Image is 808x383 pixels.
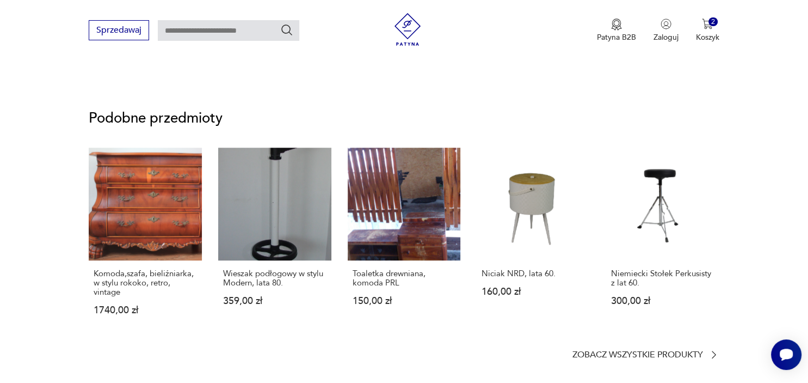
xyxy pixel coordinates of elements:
button: 2Koszyk [696,19,719,42]
p: Zaloguj [653,32,679,42]
img: Ikonka użytkownika [661,19,671,29]
iframe: Smartsupp widget button [771,339,801,370]
a: Toaletka drewniana, komoda PRLToaletka drewniana, komoda PRL150,00 zł [348,148,461,337]
p: Koszyk [696,32,719,42]
a: Zobacz wszystkie produkty [572,349,719,360]
button: Sprzedawaj [89,20,149,40]
p: 160,00 zł [482,287,585,296]
p: Patyna B2B [597,32,636,42]
p: Podobne przedmioty [89,112,719,125]
p: Komoda,szafa, bieliźniarka, w stylu rokoko, retro, vintage [94,269,197,297]
a: Ikona medaluPatyna B2B [597,19,636,42]
button: Zaloguj [653,19,679,42]
p: 1740,00 zł [94,306,197,315]
img: Ikona medalu [611,19,622,31]
button: Szukaj [280,23,293,37]
p: 359,00 zł [223,296,326,306]
a: Niciak NRD, lata 60.Niciak NRD, lata 60.160,00 zł [477,148,590,337]
p: Niemiecki Stołek Perkusisty z lat 60. [611,269,714,288]
p: 150,00 zł [353,296,456,306]
a: Wieszak podłogowy w stylu Modern, lata 80.Wieszak podłogowy w stylu Modern, lata 80.359,00 zł [218,148,331,337]
p: Zobacz wszystkie produkty [572,351,703,358]
a: Komoda,szafa, bieliźniarka, w stylu rokoko, retro, vintageKomoda,szafa, bieliźniarka, w stylu rok... [89,148,202,337]
div: 2 [708,17,718,27]
img: Patyna - sklep z meblami i dekoracjami vintage [391,13,424,46]
img: Ikona koszyka [702,19,713,29]
a: Niemiecki Stołek Perkusisty z lat 60.Niemiecki Stołek Perkusisty z lat 60.300,00 zł [606,148,719,337]
button: Patyna B2B [597,19,636,42]
p: 300,00 zł [611,296,714,306]
p: Niciak NRD, lata 60. [482,269,585,278]
a: Sprzedawaj [89,27,149,35]
p: Wieszak podłogowy w stylu Modern, lata 80. [223,269,326,288]
p: Toaletka drewniana, komoda PRL [353,269,456,288]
